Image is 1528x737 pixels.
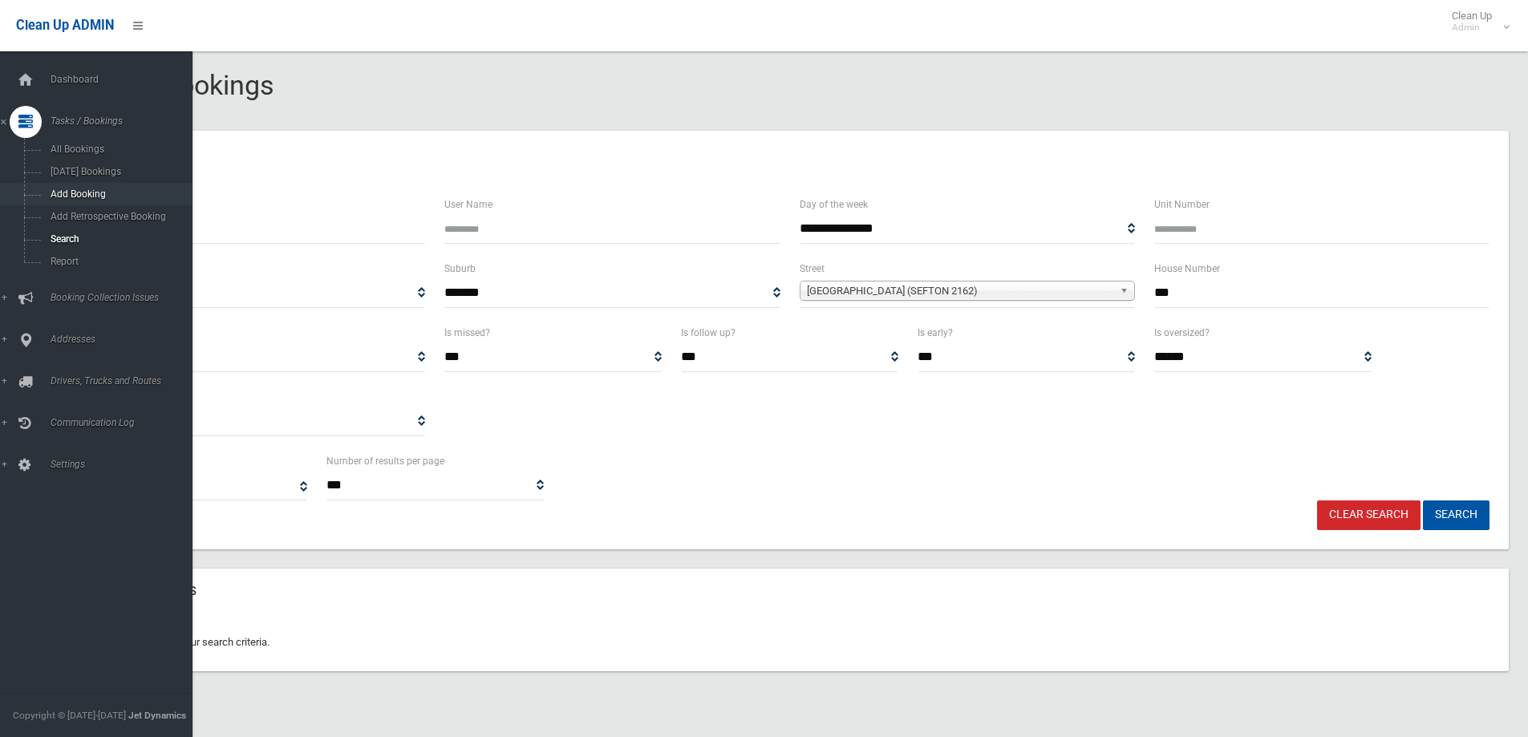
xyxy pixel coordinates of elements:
[46,166,191,177] span: [DATE] Bookings
[46,188,191,200] span: Add Booking
[46,417,205,428] span: Communication Log
[444,260,476,277] label: Suburb
[918,324,953,342] label: Is early?
[71,613,1509,671] div: No bookings match your search criteria.
[1154,324,1210,342] label: Is oversized?
[444,324,490,342] label: Is missed?
[128,710,186,721] strong: Jet Dynamics
[46,375,205,387] span: Drivers, Trucks and Routes
[807,281,1113,301] span: [GEOGRAPHIC_DATA] (SEFTON 2162)
[46,211,191,222] span: Add Retrospective Booking
[1154,260,1220,277] label: House Number
[1317,500,1421,530] a: Clear Search
[46,233,191,245] span: Search
[46,115,205,127] span: Tasks / Bookings
[13,710,126,721] span: Copyright © [DATE]-[DATE]
[800,260,825,277] label: Street
[1423,500,1489,530] button: Search
[681,324,736,342] label: Is follow up?
[1444,10,1508,34] span: Clean Up
[46,334,205,345] span: Addresses
[46,74,205,85] span: Dashboard
[1154,196,1210,213] label: Unit Number
[46,292,205,303] span: Booking Collection Issues
[444,196,492,213] label: User Name
[1452,22,1492,34] small: Admin
[16,18,114,33] span: Clean Up ADMIN
[46,144,191,155] span: All Bookings
[46,256,191,267] span: Report
[800,196,868,213] label: Day of the week
[46,459,205,470] span: Settings
[326,452,444,470] label: Number of results per page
